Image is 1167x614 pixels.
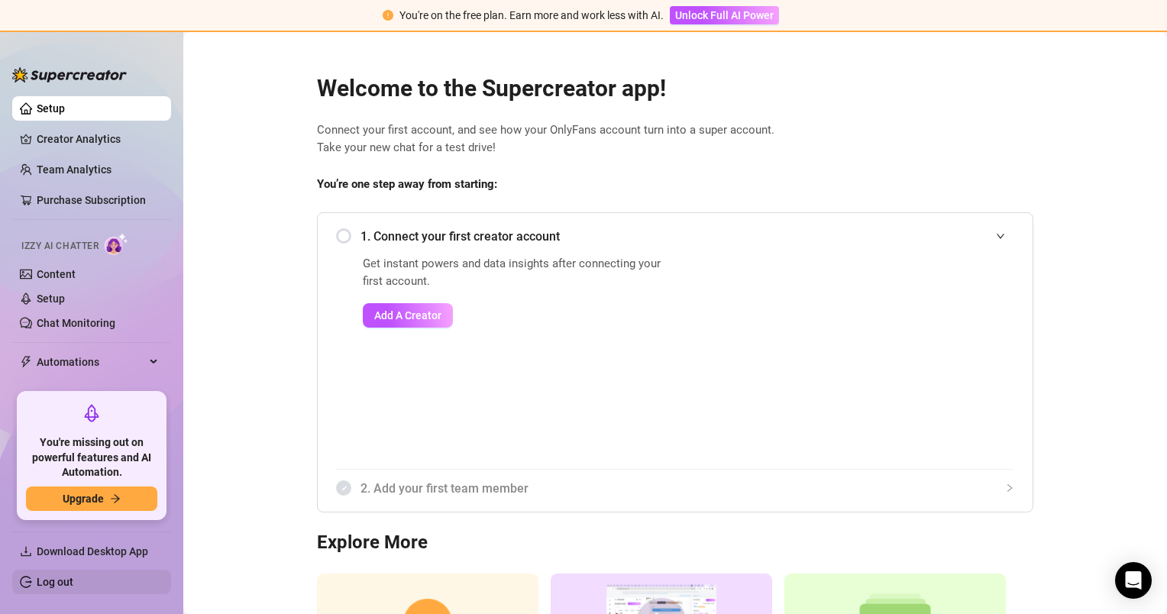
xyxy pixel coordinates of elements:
[709,255,1014,451] iframe: Add Creators
[105,233,128,255] img: AI Chatter
[37,268,76,280] a: Content
[670,6,779,24] button: Unlock Full AI Power
[363,303,671,328] a: Add A Creator
[360,479,1014,498] span: 2. Add your first team member
[37,350,145,374] span: Automations
[670,9,779,21] a: Unlock Full AI Power
[37,576,73,588] a: Log out
[21,239,99,254] span: Izzy AI Chatter
[37,380,145,405] span: Chat Copilot
[37,102,65,115] a: Setup
[360,227,1014,246] span: 1. Connect your first creator account
[336,470,1014,507] div: 2. Add your first team member
[26,486,157,511] button: Upgradearrow-right
[20,545,32,557] span: download
[37,127,159,151] a: Creator Analytics
[20,356,32,368] span: thunderbolt
[37,317,115,329] a: Chat Monitoring
[37,163,112,176] a: Team Analytics
[26,435,157,480] span: You're missing out on powerful features and AI Automation.
[363,303,453,328] button: Add A Creator
[82,404,101,422] span: rocket
[37,292,65,305] a: Setup
[12,67,127,82] img: logo-BBDzfeDw.svg
[317,121,1033,157] span: Connect your first account, and see how your OnlyFans account turn into a super account. Take you...
[383,10,393,21] span: exclamation-circle
[110,493,121,504] span: arrow-right
[336,218,1014,255] div: 1. Connect your first creator account
[675,9,774,21] span: Unlock Full AI Power
[374,309,441,322] span: Add A Creator
[317,531,1033,555] h3: Explore More
[399,9,664,21] span: You're on the free plan. Earn more and work less with AI.
[996,231,1005,241] span: expanded
[363,255,671,291] span: Get instant powers and data insights after connecting your first account.
[317,74,1033,103] h2: Welcome to the Supercreator app!
[37,188,159,212] a: Purchase Subscription
[37,545,148,557] span: Download Desktop App
[1005,483,1014,493] span: collapsed
[63,493,104,505] span: Upgrade
[1115,562,1152,599] div: Open Intercom Messenger
[317,177,497,191] strong: You’re one step away from starting:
